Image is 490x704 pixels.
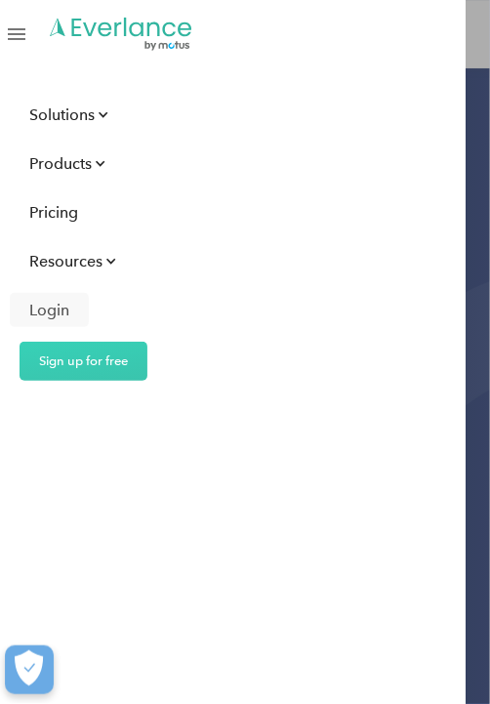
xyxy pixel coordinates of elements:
a: Pricing [10,195,98,229]
div: Solutions [10,98,124,132]
a: Sign up for free [20,342,147,381]
a: Login [10,293,89,327]
a: Go to homepage [48,16,194,53]
div: Pricing [29,200,78,225]
div: Solutions [29,103,95,127]
div: Resources [29,249,102,273]
div: Products [29,151,92,176]
div: Login [29,298,69,322]
button: Cookies Settings [5,645,54,694]
div: Resources [10,244,132,278]
div: Products [10,146,121,181]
